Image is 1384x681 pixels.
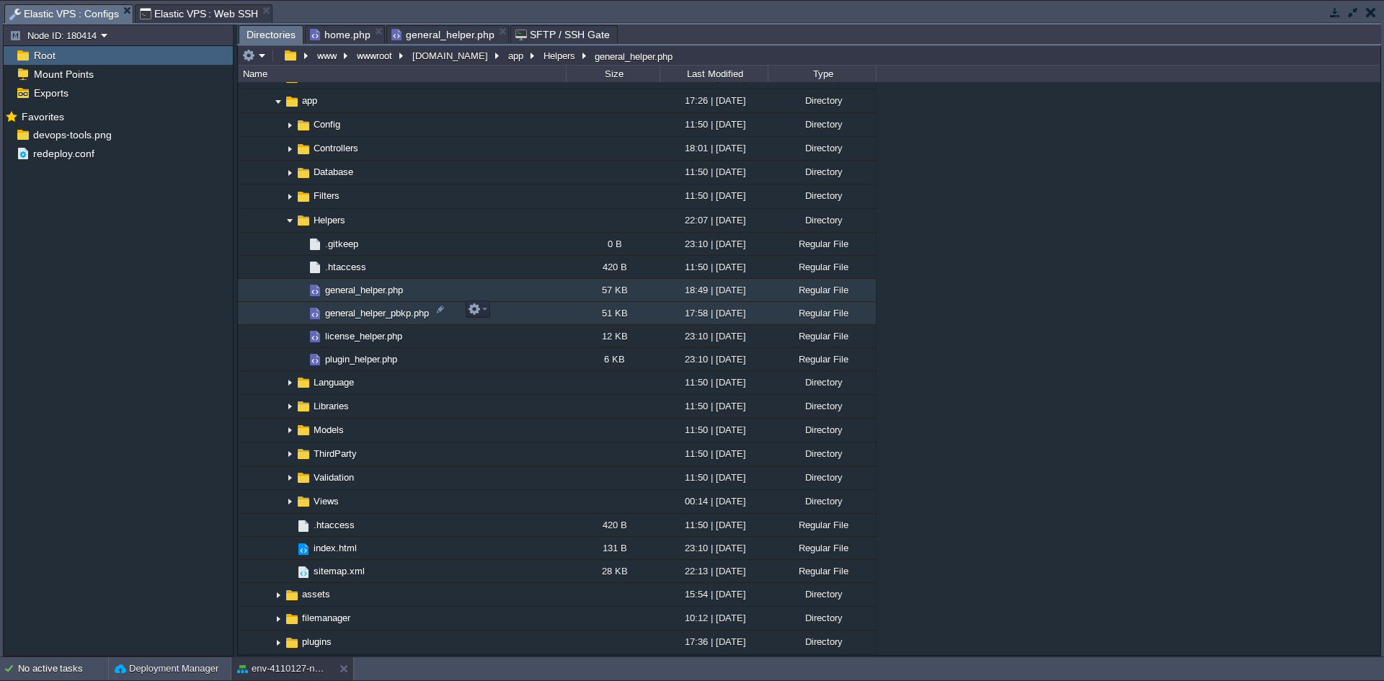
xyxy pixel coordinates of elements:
div: 11:50 | [DATE] [660,466,768,489]
div: 420 B [566,514,660,536]
img: AMDAwAAAACH5BAEAAAAALAAAAAABAAEAAAICRAEAOw== [284,210,296,232]
img: AMDAwAAAACH5BAEAAAAALAAAAAABAAEAAAICRAEAOw== [296,399,311,414]
a: Views [311,495,341,507]
div: Regular File [768,233,876,255]
button: [DOMAIN_NAME] [410,49,492,62]
li: /www/wwwroot/expertcloudconsulting.com/app/Helpers/general_helper.php [386,25,509,43]
span: Language [311,376,356,388]
img: AMDAwAAAACH5BAEAAAAALAAAAAABAAEAAAICRAEAOw== [307,352,323,368]
div: 11:50 | [DATE] [660,442,768,465]
a: Validation [311,471,356,484]
img: AMDAwAAAACH5BAEAAAAALAAAAAABAAEAAAICRAEAOw== [296,494,311,509]
div: 12 KB [566,325,660,347]
a: Helpers [311,214,347,226]
div: Regular File [768,514,876,536]
img: AMDAwAAAACH5BAEAAAAALAAAAAABAAEAAAICRAEAOw== [284,491,296,513]
img: AMDAwAAAACH5BAEAAAAALAAAAAABAAEAAAICRAEAOw== [284,138,296,160]
a: Favorites [19,111,66,123]
a: Database [311,166,355,178]
img: AMDAwAAAACH5BAEAAAAALAAAAAABAAEAAAICRAEAOw== [284,419,296,442]
li: /www/wwwroot/expertcloudconsulting.com/app/Views/home.php [305,25,385,43]
a: Root [31,49,58,62]
div: 22:13 | [DATE] [660,560,768,582]
a: ThirdParty [311,448,359,460]
a: Filters [311,190,342,202]
span: sitemap.xml [311,565,367,577]
img: AMDAwAAAACH5BAEAAAAALAAAAAABAAEAAAICRAEAOw== [296,348,307,370]
img: AMDAwAAAACH5BAEAAAAALAAAAAABAAEAAAICRAEAOw== [296,165,311,181]
div: No active tasks [18,657,108,680]
img: AMDAwAAAACH5BAEAAAAALAAAAAABAAEAAAICRAEAOw== [296,564,311,580]
img: AMDAwAAAACH5BAEAAAAALAAAAAABAAEAAAICRAEAOw== [284,587,300,603]
div: 00:14 | [DATE] [660,490,768,512]
button: wwwroot [355,49,396,62]
div: 0 B [566,233,660,255]
a: general_helper_pbkp.php [323,307,431,319]
span: Elastic VPS : Web SSH [140,5,259,22]
div: Directory [768,137,876,159]
img: AMDAwAAAACH5BAEAAAAALAAAAAABAAEAAAICRAEAOw== [284,94,300,110]
img: AMDAwAAAACH5BAEAAAAALAAAAAABAAEAAAICRAEAOw== [284,372,296,394]
img: AMDAwAAAACH5BAEAAAAALAAAAAABAAEAAAICRAEAOw== [296,446,311,462]
span: devops-tools.png [30,128,114,141]
button: Node ID: 180414 [9,29,101,42]
div: 11:50 | [DATE] [660,256,768,278]
img: AMDAwAAAACH5BAEAAAAALAAAAAABAAEAAAICRAEAOw== [296,302,307,324]
img: AMDAwAAAACH5BAEAAAAALAAAAAABAAEAAAICRAEAOw== [296,518,311,534]
span: assets [300,588,332,600]
img: AMDAwAAAACH5BAEAAAAALAAAAAABAAEAAAICRAEAOw== [284,560,296,582]
a: .gitkeep [323,238,360,250]
img: AMDAwAAAACH5BAEAAAAALAAAAAABAAEAAAICRAEAOw== [296,325,307,347]
a: Exports [31,86,71,99]
button: www [315,49,340,62]
div: 11:50 | [DATE] [660,395,768,417]
div: 23:10 | [DATE] [660,537,768,559]
img: AMDAwAAAACH5BAEAAAAALAAAAAABAAEAAAICRAEAOw== [284,186,296,208]
div: 131 B [566,537,660,559]
img: AMDAwAAAACH5BAEAAAAALAAAAAABAAEAAAICRAEAOw== [296,541,311,557]
span: general_helper.php [391,26,494,43]
div: Directory [768,466,876,489]
img: AMDAwAAAACH5BAEAAAAALAAAAAABAAEAAAICRAEAOw== [296,470,311,486]
img: AMDAwAAAACH5BAEAAAAALAAAAAABAAEAAAICRAEAOw== [296,256,307,278]
a: filemanager [300,612,352,624]
div: Regular File [768,537,876,559]
img: AMDAwAAAACH5BAEAAAAALAAAAAABAAEAAAICRAEAOw== [307,236,323,252]
span: index.html [311,542,359,554]
div: Type [769,66,876,82]
img: AMDAwAAAACH5BAEAAAAALAAAAAABAAEAAAICRAEAOw== [307,282,323,298]
div: 11:50 | [DATE] [660,113,768,135]
div: Last Modified [661,66,768,82]
span: Mount Points [31,68,96,81]
div: Regular File [768,302,876,324]
span: Libraries [311,400,351,412]
img: AMDAwAAAACH5BAEAAAAALAAAAAABAAEAAAICRAEAOw== [284,635,300,651]
a: general_helper.php [323,284,405,296]
div: 10:12 | [DATE] [660,607,768,629]
img: AMDAwAAAACH5BAEAAAAALAAAAAABAAEAAAICRAEAOw== [272,584,284,606]
a: Models [311,424,346,436]
div: Directory [768,395,876,417]
span: app [300,94,319,107]
div: Directory [768,419,876,441]
img: AMDAwAAAACH5BAEAAAAALAAAAAABAAEAAAICRAEAOw== [284,396,296,418]
img: AMDAwAAAACH5BAEAAAAALAAAAAABAAEAAAICRAEAOw== [296,422,311,438]
div: Directory [768,631,876,653]
div: Directory [768,161,876,183]
div: 11:50 | [DATE] [660,514,768,536]
span: Controllers [311,142,360,154]
a: license_helper.php [323,330,404,342]
input: Click to enter the path [238,45,1380,66]
a: .htaccess [311,519,357,531]
a: redeploy.conf [30,147,97,160]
